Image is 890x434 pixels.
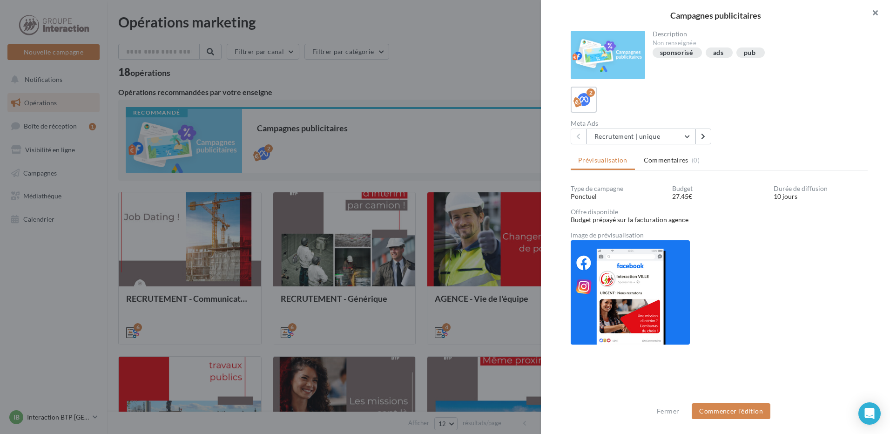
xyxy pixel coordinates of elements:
div: Offre disponible [571,209,868,215]
div: Description [653,31,861,37]
div: 10 jours [774,192,868,201]
div: pub [744,49,755,56]
button: Recrutement | unique [587,129,695,144]
div: Non renseignée [653,39,861,47]
div: Campagnes publicitaires [556,11,875,20]
div: Image de prévisualisation [571,232,868,238]
div: Open Intercom Messenger [858,402,881,425]
div: 2 [587,88,595,97]
button: Commencer l'édition [692,403,770,419]
div: Ponctuel [571,192,665,201]
div: Durée de diffusion [774,185,868,192]
div: Budget [672,185,766,192]
div: Meta Ads [571,120,715,127]
div: sponsorisé [660,49,693,56]
img: 008b87f00d921ddecfa28f1c35eec23d.png [571,240,690,345]
button: Fermer [653,406,683,417]
div: Budget prépayé sur la facturation agence [571,215,868,224]
div: 27.45€ [672,192,766,201]
span: (0) [692,156,700,164]
span: Commentaires [644,156,688,165]
div: Type de campagne [571,185,665,192]
div: ads [713,49,723,56]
